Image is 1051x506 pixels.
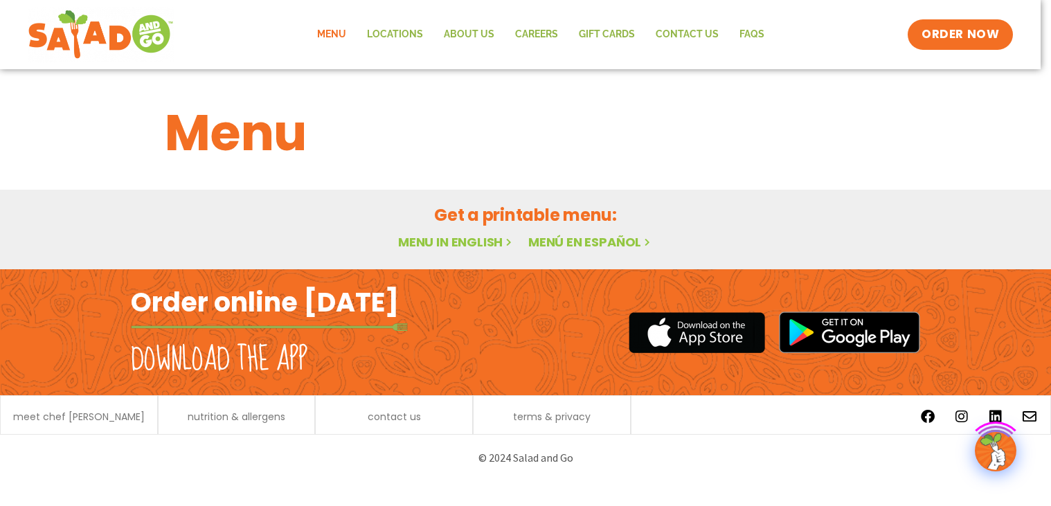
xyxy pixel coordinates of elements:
[138,449,913,467] p: © 2024 Salad and Go
[528,233,653,251] a: Menú en español
[368,412,421,422] a: contact us
[908,19,1013,50] a: ORDER NOW
[307,19,775,51] nav: Menu
[568,19,645,51] a: GIFT CARDS
[131,341,307,379] h2: Download the app
[398,233,514,251] a: Menu in English
[357,19,433,51] a: Locations
[645,19,729,51] a: Contact Us
[131,323,408,331] img: fork
[131,285,399,319] h2: Order online [DATE]
[28,7,174,62] img: new-SAG-logo-768×292
[513,412,591,422] a: terms & privacy
[13,412,145,422] a: meet chef [PERSON_NAME]
[505,19,568,51] a: Careers
[629,310,765,355] img: appstore
[729,19,775,51] a: FAQs
[307,19,357,51] a: Menu
[779,311,920,353] img: google_play
[922,26,999,43] span: ORDER NOW
[433,19,505,51] a: About Us
[165,96,886,170] h1: Menu
[188,412,285,422] a: nutrition & allergens
[165,203,886,227] h2: Get a printable menu:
